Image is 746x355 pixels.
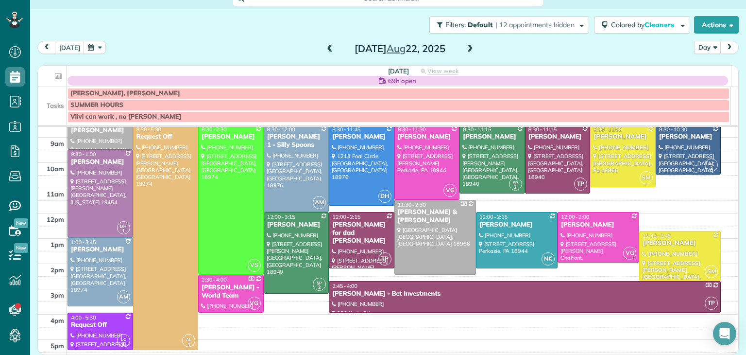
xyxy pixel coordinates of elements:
span: Filters: [445,20,466,29]
span: 4:00 - 5:30 [71,314,96,321]
span: New [14,218,28,228]
span: 12:00 - 2:15 [479,213,508,220]
span: Viivi can work , no [PERSON_NAME] [70,113,181,121]
div: [PERSON_NAME] [70,246,130,254]
small: 1 [118,227,130,236]
span: VG [443,184,457,197]
span: SUMMER HOURS [70,101,123,109]
span: SP [513,180,518,185]
span: 8:30 - 10:30 [659,126,687,133]
span: Default [468,20,493,29]
span: AM [313,196,326,209]
span: 9am [51,140,64,147]
span: 9:30 - 1:00 [71,151,96,158]
span: 11:30 - 2:30 [398,201,426,208]
div: [PERSON_NAME] [332,133,391,141]
span: 8:30 - 11:30 [398,126,426,133]
span: 12:00 - 2:15 [332,213,360,220]
span: | 12 appointments hidden [495,20,575,29]
span: TP [378,252,391,266]
span: DH [378,190,391,203]
span: 8:30 - 5:30 [136,126,162,133]
div: [PERSON_NAME] [70,126,130,135]
span: TP [705,297,718,310]
div: [PERSON_NAME] 1 - Silly Spoons [267,133,326,149]
div: [PERSON_NAME] [397,133,457,141]
div: [PERSON_NAME] [560,221,636,229]
span: Cleaners [644,20,676,29]
span: SM [640,171,653,184]
div: Request Off [70,321,130,329]
button: next [720,41,739,54]
span: 2:30 - 4:00 [202,276,227,283]
span: VG [623,247,636,260]
span: View week [427,67,458,75]
div: [PERSON_NAME] [528,133,588,141]
span: 12:45 - 2:45 [643,232,671,239]
span: New [14,243,28,253]
span: 8:30 - 11:15 [463,126,491,133]
small: 1 [118,340,130,349]
div: [PERSON_NAME] [659,133,718,141]
span: LC [121,337,126,342]
div: Request Off [136,133,196,141]
span: AM [117,290,130,303]
button: Actions [694,16,739,34]
button: prev [37,41,56,54]
span: 2pm [51,266,64,274]
button: [DATE] [55,41,85,54]
span: 11am [47,190,64,198]
span: 2:45 - 4:00 [332,283,357,289]
span: 1pm [51,241,64,248]
small: 4 [183,340,195,349]
span: 8:30 - 11:15 [528,126,557,133]
div: [PERSON_NAME] - Bet Investments [332,290,718,298]
div: [PERSON_NAME] [462,133,522,141]
span: 8:30 - 12:00 [267,126,295,133]
span: SP [317,280,322,285]
div: Open Intercom Messenger [713,322,736,345]
span: NK [542,252,555,266]
div: [PERSON_NAME] [267,221,326,229]
span: 69h open [388,76,416,86]
h2: [DATE] 22, 2025 [339,43,460,54]
div: [PERSON_NAME] - World Team [201,284,261,300]
div: [PERSON_NAME] [479,221,555,229]
span: 4pm [51,317,64,324]
span: AL [186,337,191,342]
span: 8:30 - 11:00 [593,126,622,133]
span: 8:30 - 2:30 [202,126,227,133]
small: 2 [509,183,522,192]
div: [PERSON_NAME] [70,158,130,166]
span: 1:00 - 3:45 [71,239,96,246]
span: AC [709,161,714,166]
span: [PERSON_NAME], [PERSON_NAME] [70,89,180,97]
span: 5pm [51,342,64,350]
button: Colored byCleaners [594,16,690,34]
div: [PERSON_NAME] [201,133,261,141]
div: [PERSON_NAME] for dad [PERSON_NAME] [332,221,391,246]
span: Colored by [611,20,678,29]
span: 12pm [47,215,64,223]
span: SM [705,265,718,278]
span: [DATE] [388,67,409,75]
span: VG [248,297,261,310]
button: Day [694,41,721,54]
span: 8:30 - 11:45 [332,126,360,133]
div: [PERSON_NAME] [642,239,718,248]
span: 12:00 - 2:00 [561,213,589,220]
span: 3pm [51,291,64,299]
span: TP [574,177,587,191]
div: [PERSON_NAME] & [PERSON_NAME] [397,208,473,225]
span: 10am [47,165,64,173]
small: 2 [313,283,325,292]
span: 12:00 - 3:15 [267,213,295,220]
small: 2 [705,164,717,173]
div: [PERSON_NAME] [593,133,653,141]
span: Aug [387,42,406,54]
span: MH [120,224,127,229]
a: Filters: Default | 12 appointments hidden [424,16,589,34]
span: VS [248,259,261,272]
button: Filters: Default | 12 appointments hidden [429,16,589,34]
